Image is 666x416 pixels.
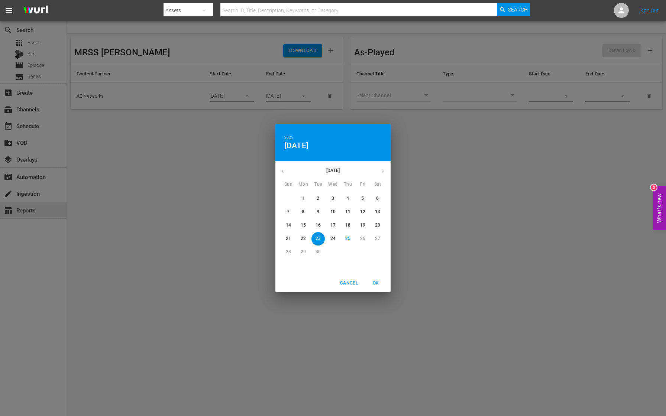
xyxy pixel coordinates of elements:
[356,192,369,205] button: 5
[361,195,364,202] p: 5
[302,209,304,215] p: 8
[311,192,325,205] button: 2
[4,6,13,15] span: menu
[356,219,369,232] button: 19
[282,219,295,232] button: 14
[297,205,310,219] button: 8
[311,181,325,188] span: Tue
[356,205,369,219] button: 12
[375,209,380,215] p: 13
[360,209,365,215] p: 12
[317,209,319,215] p: 9
[326,232,340,246] button: 24
[367,279,385,287] span: OK
[330,209,336,215] p: 10
[316,235,321,242] p: 23
[330,235,336,242] p: 24
[341,219,355,232] button: 18
[341,192,355,205] button: 4
[284,134,293,141] button: 2025
[297,192,310,205] button: 1
[282,181,295,188] span: Sun
[340,279,358,287] span: Cancel
[301,235,306,242] p: 22
[316,222,321,228] p: 16
[317,195,319,202] p: 2
[371,181,384,188] span: Sat
[297,232,310,246] button: 22
[371,219,384,232] button: 20
[302,195,304,202] p: 1
[346,195,349,202] p: 4
[345,209,350,215] p: 11
[286,235,291,242] p: 21
[371,192,384,205] button: 6
[326,192,340,205] button: 3
[375,222,380,228] p: 20
[282,205,295,219] button: 7
[364,277,388,289] button: OK
[287,209,290,215] p: 7
[326,219,340,232] button: 17
[651,185,657,191] div: 3
[341,181,355,188] span: Thu
[311,205,325,219] button: 9
[326,181,340,188] span: Wed
[341,205,355,219] button: 11
[326,205,340,219] button: 10
[311,219,325,232] button: 16
[371,205,384,219] button: 13
[345,222,350,228] p: 18
[311,232,325,246] button: 23
[360,222,365,228] p: 19
[356,181,369,188] span: Fri
[640,7,659,13] a: Sign Out
[290,167,376,174] p: [DATE]
[345,235,350,242] p: 25
[653,186,666,230] button: Open Feedback Widget
[301,222,306,228] p: 15
[337,277,361,289] button: Cancel
[508,3,528,16] span: Search
[341,232,355,246] button: 25
[297,181,310,188] span: Mon
[286,222,291,228] p: 14
[18,2,54,19] img: ans4CAIJ8jUAAAAAAAAAAAAAAAAAAAAAAAAgQb4GAAAAAAAAAAAAAAAAAAAAAAAAJMjXAAAAAAAAAAAAAAAAAAAAAAAAgAT5G...
[332,195,334,202] p: 3
[284,141,308,150] button: [DATE]
[282,232,295,246] button: 21
[330,222,336,228] p: 17
[297,219,310,232] button: 15
[376,195,379,202] p: 6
